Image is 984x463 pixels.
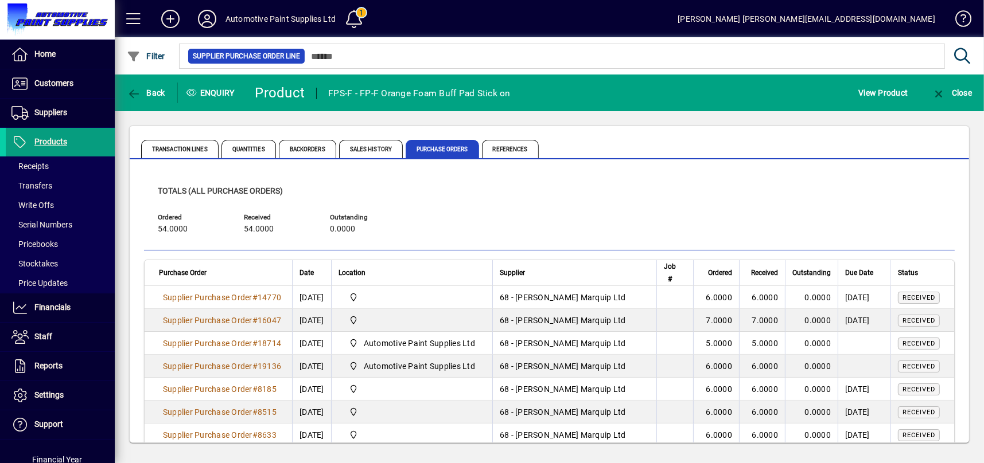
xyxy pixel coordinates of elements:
app-page-header-button: Back [115,83,178,103]
span: Receipts [11,162,49,171]
span: # [252,293,258,302]
td: [DATE] [838,286,890,309]
a: Supplier Purchase Order#19136 [159,360,285,372]
div: Status [898,266,940,279]
span: Outstanding [330,214,399,221]
div: Due Date [845,266,884,279]
a: Support [6,410,115,439]
span: Serial Numbers [11,220,72,229]
span: Stocktakes [11,259,58,268]
span: Reports [34,361,63,370]
span: Supplier Purchase Order [163,384,252,394]
td: [DATE] [838,378,890,401]
span: Backorders [279,140,336,158]
td: 7.0000 [693,309,739,332]
span: Sales History [339,140,403,158]
span: Ordered [708,266,732,279]
td: 0.0000 [785,378,838,401]
div: Automotive Paint Supplies Ltd [225,10,336,28]
span: Purchase Order [159,266,207,279]
span: Received [903,294,935,301]
td: [DATE] [292,286,331,309]
span: Job # [664,260,676,285]
div: Job # [664,260,686,285]
span: Price Updates [11,278,68,288]
span: 0.0000 [330,225,355,234]
span: # [252,430,258,440]
td: 5.0000 [739,332,785,355]
td: 0.0000 [785,309,838,332]
a: Price Updates [6,273,115,293]
span: Received [244,214,313,221]
td: 68 - [PERSON_NAME] Marquip Ltd [492,286,656,309]
td: 7.0000 [739,309,785,332]
span: Received [903,409,935,416]
span: 19136 [258,362,281,371]
div: FPS-F - FP-F Orange Foam Buff Pad Stick on [328,84,511,103]
td: [DATE] [838,423,890,446]
span: Settings [34,390,64,399]
span: Pricebooks [11,240,58,249]
td: 68 - [PERSON_NAME] Marquip Ltd [492,332,656,355]
td: 68 - [PERSON_NAME] Marquip Ltd [492,309,656,332]
span: Purchase Orders [406,140,479,158]
a: Settings [6,381,115,410]
div: [PERSON_NAME] [PERSON_NAME][EMAIL_ADDRESS][DOMAIN_NAME] [678,10,935,28]
td: 5.0000 [693,332,739,355]
span: Supplier Purchase Order [163,407,252,417]
td: [DATE] [838,309,890,332]
a: Reports [6,352,115,380]
span: Supplier Purchase Order [163,339,252,348]
span: Back [127,88,165,97]
span: Received [903,431,935,439]
span: Automotive Paint Supplies Ltd [364,360,475,372]
a: Supplier Purchase Order#8515 [159,406,281,418]
span: Ordered [158,214,227,221]
span: Close [932,88,972,97]
div: Date [300,266,324,279]
span: Received [903,363,935,370]
span: Financials [34,303,71,312]
button: Filter [124,46,168,66]
span: Quantities [221,140,276,158]
a: Stocktakes [6,254,115,273]
span: Date [300,266,314,279]
div: Location [339,266,485,279]
span: 14770 [258,293,281,302]
span: Supplier Purchase Order [163,362,252,371]
td: 6.0000 [693,355,739,378]
span: Transaction Lines [141,140,219,158]
td: 68 - [PERSON_NAME] Marquip Ltd [492,378,656,401]
span: # [252,362,258,371]
td: [DATE] [292,332,331,355]
a: Staff [6,323,115,351]
td: [DATE] [292,401,331,423]
td: [DATE] [292,378,331,401]
a: Receipts [6,156,115,176]
a: Transfers [6,176,115,195]
td: 68 - [PERSON_NAME] Marquip Ltd [492,401,656,423]
td: [DATE] [292,309,331,332]
span: Home [34,49,56,58]
span: Filter [127,52,165,61]
td: 6.0000 [693,378,739,401]
td: 68 - [PERSON_NAME] Marquip Ltd [492,423,656,446]
span: # [252,384,258,394]
a: Supplier Purchase Order#18714 [159,337,285,350]
span: Supplier Purchase Order [163,293,252,302]
a: Supplier Purchase Order#8185 [159,383,281,395]
a: Supplier Purchase Order#14770 [159,291,285,304]
span: Customers [34,79,73,88]
span: Automotive Paint Supplies Ltd [344,336,480,350]
td: 6.0000 [739,378,785,401]
span: 18714 [258,339,281,348]
td: 68 - [PERSON_NAME] Marquip Ltd [492,355,656,378]
a: Supplier Purchase Order#8633 [159,429,281,441]
span: Received [903,317,935,324]
span: Status [898,266,918,279]
span: Totals (all purchase orders) [158,186,283,195]
span: Location [339,266,365,279]
app-page-header-button: Close enquiry [920,83,984,103]
span: View Product [858,84,908,102]
a: Suppliers [6,99,115,127]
